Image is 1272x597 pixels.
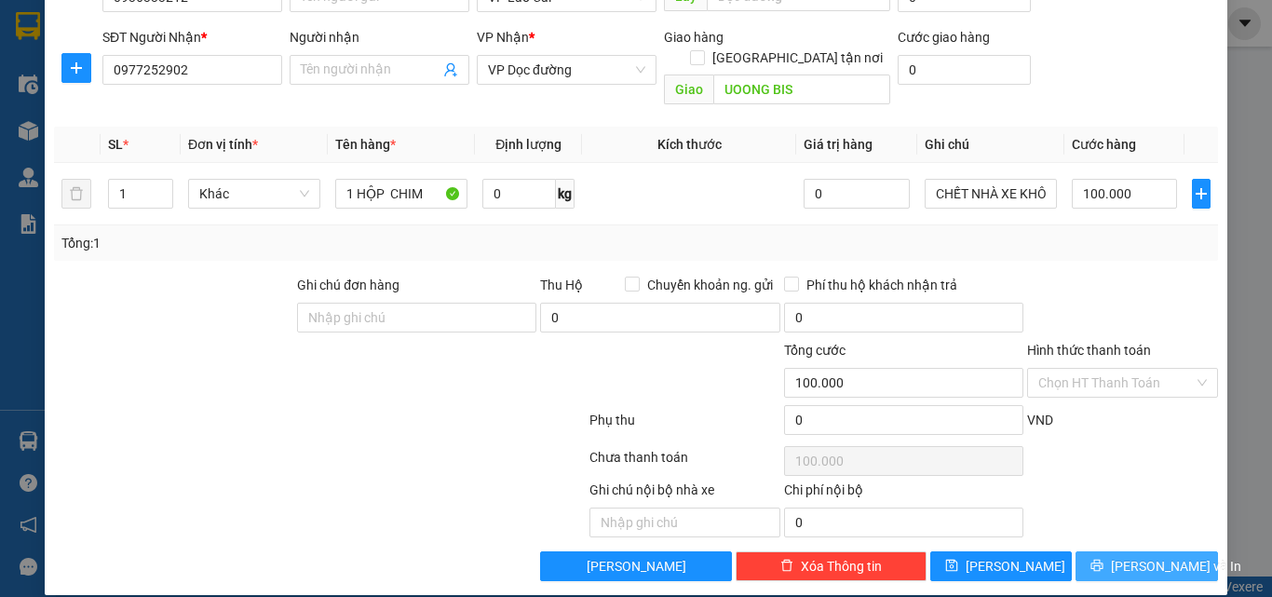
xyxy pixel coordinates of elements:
button: [PERSON_NAME] [540,551,731,581]
div: Tổng: 1 [61,233,493,253]
button: plus [61,53,91,83]
span: Giao hàng [664,30,724,45]
span: delete [780,559,793,574]
span: plus [62,61,90,75]
label: Hình thức thanh toán [1027,343,1151,358]
span: Chuyển khoản ng. gửi [640,275,780,295]
span: save [945,559,958,574]
button: save[PERSON_NAME] [930,551,1073,581]
span: user-add [443,62,458,77]
span: SL [108,137,123,152]
span: Tên hàng [335,137,396,152]
span: printer [1090,559,1103,574]
span: Phí thu hộ khách nhận trả [799,275,965,295]
input: Dọc đường [713,75,890,104]
span: [PERSON_NAME] [966,556,1065,577]
span: Giao [664,75,713,104]
div: Chi phí nội bộ [784,480,1023,508]
span: Cước hàng [1072,137,1136,152]
input: Nhập ghi chú [589,508,780,537]
th: Ghi chú [917,127,1064,163]
div: Người nhận [290,27,469,47]
input: Cước giao hàng [898,55,1031,85]
span: [PERSON_NAME] [587,556,686,577]
span: Thu Hộ [540,278,583,292]
span: plus [1193,186,1210,201]
div: Phụ thu [588,410,782,442]
button: delete [61,179,91,209]
button: plus [1192,179,1211,209]
label: Cước giao hàng [898,30,990,45]
input: Ghi chú đơn hàng [297,303,536,332]
span: Đơn vị tính [188,137,258,152]
button: printer[PERSON_NAME] và In [1076,551,1218,581]
span: Xóa Thông tin [801,556,882,577]
span: Tổng cước [784,343,846,358]
span: VND [1027,413,1053,427]
span: [GEOGRAPHIC_DATA] tận nơi [705,47,890,68]
span: Định lượng [495,137,562,152]
span: Khác [199,180,309,208]
label: Ghi chú đơn hàng [297,278,399,292]
span: VP Dọc đường [488,56,645,84]
button: deleteXóa Thông tin [736,551,927,581]
div: SĐT Người Nhận [102,27,282,47]
input: 0 [804,179,909,209]
span: kg [556,179,575,209]
input: VD: Bàn, Ghế [335,179,467,209]
span: VP Nhận [477,30,529,45]
div: Ghi chú nội bộ nhà xe [589,480,780,508]
input: Ghi Chú [925,179,1057,209]
span: Giá trị hàng [804,137,873,152]
div: Chưa thanh toán [588,447,782,480]
span: [PERSON_NAME] và In [1111,556,1241,577]
span: Kích thước [657,137,722,152]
